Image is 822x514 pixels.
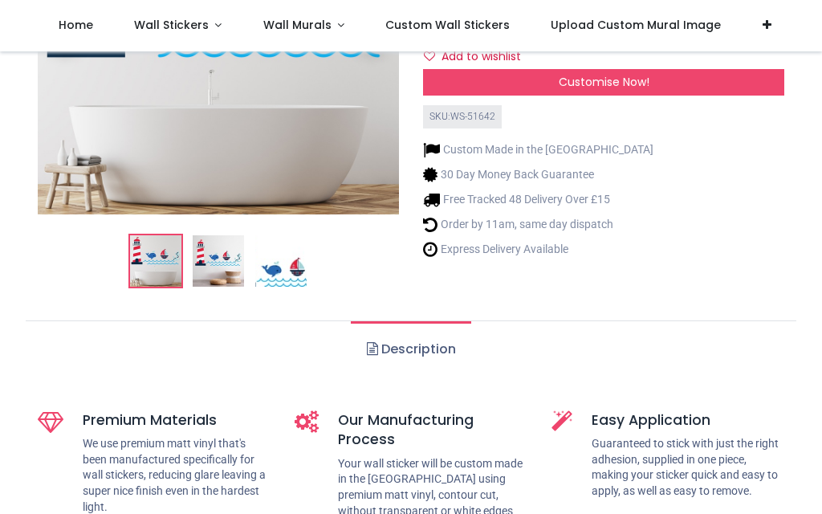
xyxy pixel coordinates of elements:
li: Free Tracked 48 Delivery Over £15 [423,191,653,208]
li: Express Delivery Available [423,241,653,258]
li: 30 Day Money Back Guarantee [423,166,653,183]
h5: Premium Materials [83,410,271,430]
img: WS-51642-03 [255,235,307,287]
h5: Our Manufacturing Process [338,410,527,450]
span: Customise Now! [559,74,649,90]
li: Custom Made in the [GEOGRAPHIC_DATA] [423,141,653,158]
img: WS-51642-02 [193,235,244,287]
span: Home [59,17,93,33]
span: Upload Custom Mural Image [551,17,721,33]
h5: Easy Application [592,410,784,430]
img: Seaside Lighthouse Children's Wall Sticker [130,235,181,287]
li: Order by 11am, same day dispatch [423,216,653,233]
div: SKU: WS-51642 [423,105,502,128]
button: Add to wishlistAdd to wishlist [423,43,535,71]
i: Add to wishlist [424,51,435,62]
span: Custom Wall Stickers [385,17,510,33]
a: Description [351,321,470,377]
p: Guaranteed to stick with just the right adhesion, supplied in one piece, making your sticker quic... [592,436,784,499]
span: Wall Stickers [134,17,209,33]
span: Wall Murals [263,17,332,33]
